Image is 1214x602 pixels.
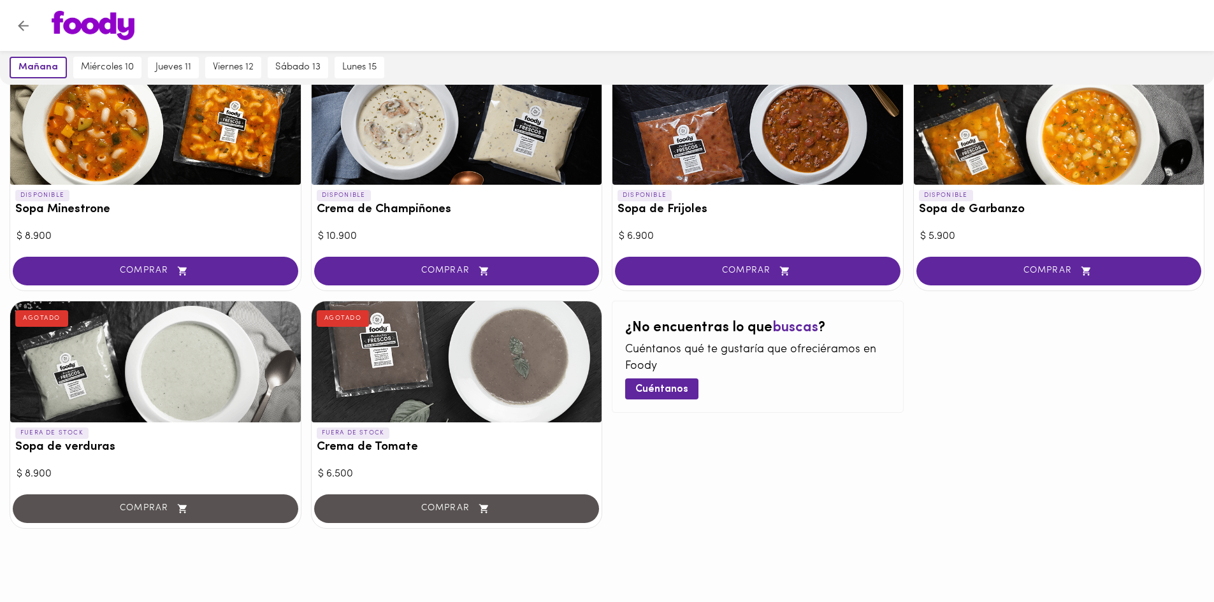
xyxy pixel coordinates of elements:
[615,257,900,285] button: COMPRAR
[15,427,89,439] p: FUERA DE STOCK
[10,64,301,185] div: Sopa Minestrone
[920,229,1198,244] div: $ 5.900
[312,64,602,185] div: Crema de Champiñones
[330,266,584,276] span: COMPRAR
[205,57,261,78] button: viernes 12
[625,342,890,375] p: Cuéntanos qué te gustaría que ofreciéramos en Foody
[148,57,199,78] button: jueves 11
[15,203,296,217] h3: Sopa Minestrone
[29,266,282,276] span: COMPRAR
[625,378,698,399] button: Cuéntanos
[318,229,596,244] div: $ 10.900
[155,62,191,73] span: jueves 11
[612,64,903,185] div: Sopa de Frijoles
[314,257,600,285] button: COMPRAR
[919,203,1199,217] h3: Sopa de Garbanzo
[625,320,890,336] h2: ¿No encuentras lo que ?
[18,62,58,73] span: mañana
[73,57,141,78] button: miércoles 10
[8,10,39,41] button: Volver
[317,310,370,327] div: AGOTADO
[15,190,69,201] p: DISPONIBLE
[317,203,597,217] h3: Crema de Champiñones
[1140,528,1201,589] iframe: Messagebird Livechat Widget
[619,229,897,244] div: $ 6.900
[618,203,898,217] h3: Sopa de Frijoles
[10,57,67,78] button: mañana
[317,190,371,201] p: DISPONIBLE
[17,229,294,244] div: $ 8.900
[317,441,597,454] h3: Crema de Tomate
[635,383,688,396] span: Cuéntanos
[81,62,134,73] span: miércoles 10
[932,266,1186,276] span: COMPRAR
[213,62,254,73] span: viernes 12
[15,441,296,454] h3: Sopa de verduras
[916,257,1202,285] button: COMPRAR
[914,64,1204,185] div: Sopa de Garbanzo
[919,190,973,201] p: DISPONIBLE
[317,427,390,439] p: FUERA DE STOCK
[631,266,885,276] span: COMPRAR
[52,11,134,40] img: logo.png
[10,301,301,422] div: Sopa de verduras
[312,301,602,422] div: Crema de Tomate
[13,257,298,285] button: COMPRAR
[342,62,377,73] span: lunes 15
[772,320,818,335] span: buscas
[318,467,596,482] div: $ 6.500
[15,310,68,327] div: AGOTADO
[17,467,294,482] div: $ 8.900
[275,62,321,73] span: sábado 13
[335,57,384,78] button: lunes 15
[268,57,328,78] button: sábado 13
[618,190,672,201] p: DISPONIBLE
